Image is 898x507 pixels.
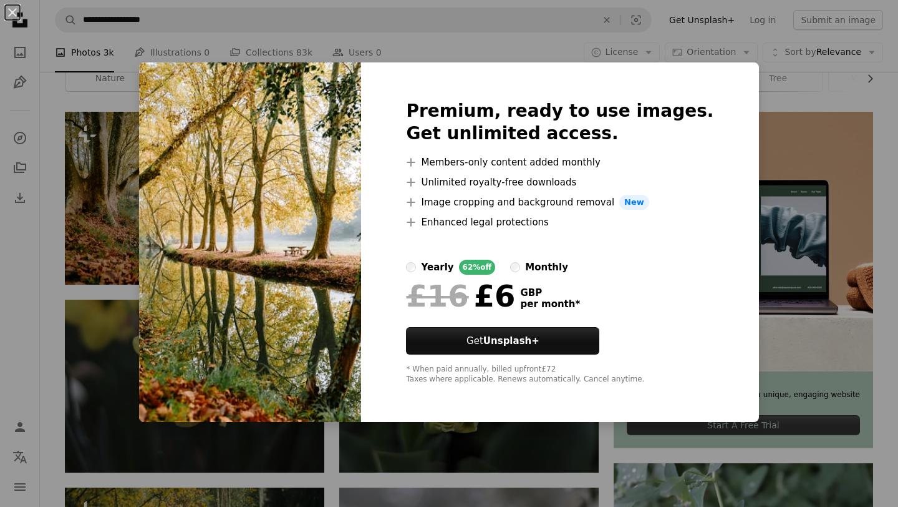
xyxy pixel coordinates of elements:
li: Image cropping and background removal [406,195,713,210]
li: Members-only content added monthly [406,155,713,170]
input: yearly62%off [406,262,416,272]
img: premium_photo-1667126445340-d9bba65be9ad [139,62,361,422]
button: GetUnsplash+ [406,327,599,355]
div: * When paid annually, billed upfront £72 Taxes where applicable. Renews automatically. Cancel any... [406,365,713,385]
input: monthly [510,262,520,272]
span: New [619,195,649,210]
span: £16 [406,280,468,312]
span: per month * [520,298,580,310]
div: 62% off [459,260,496,275]
div: yearly [421,260,453,275]
div: £6 [406,280,515,312]
span: GBP [520,287,580,298]
h2: Premium, ready to use images. Get unlimited access. [406,100,713,145]
li: Enhanced legal protections [406,215,713,230]
li: Unlimited royalty-free downloads [406,175,713,190]
div: monthly [525,260,568,275]
strong: Unsplash+ [483,335,539,347]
